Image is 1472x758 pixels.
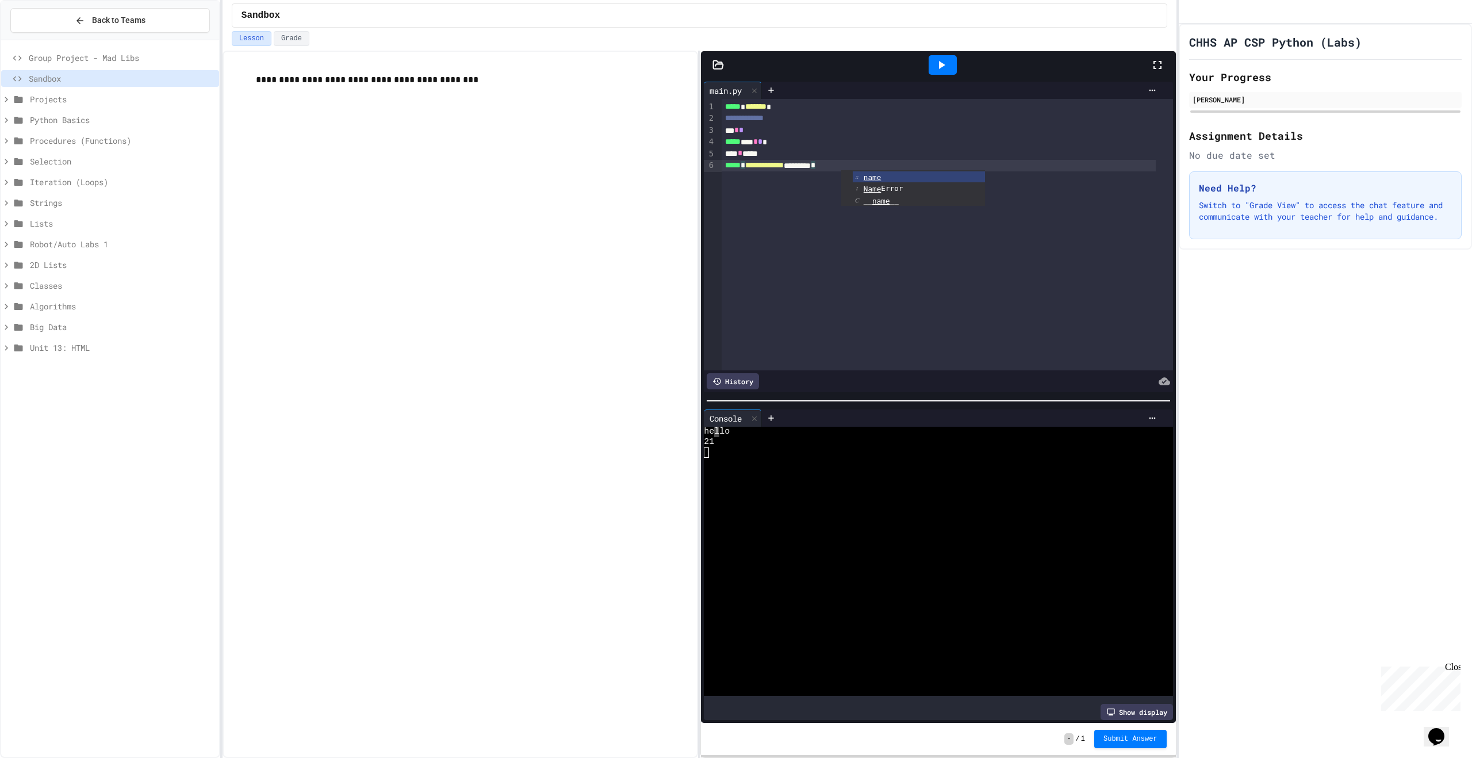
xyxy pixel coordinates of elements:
[864,173,881,182] span: name
[30,342,214,354] span: Unit 13: HTML
[841,170,985,206] ul: Completions
[1377,662,1460,711] iframe: chat widget
[864,184,903,193] span: Error
[704,412,747,424] div: Console
[1189,34,1362,50] h1: CHHS AP CSP Python (Labs)
[30,259,214,271] span: 2D Lists
[704,113,715,124] div: 2
[872,197,890,205] span: name
[29,52,214,64] span: Group Project - Mad Libs
[241,9,280,22] span: Sandbox
[29,72,214,85] span: Sandbox
[1189,128,1462,144] h2: Assignment Details
[30,93,214,105] span: Projects
[10,8,210,33] button: Back to Teams
[30,135,214,147] span: Procedures (Functions)
[704,136,715,148] div: 4
[1094,730,1167,748] button: Submit Answer
[704,409,762,427] div: Console
[30,321,214,333] span: Big Data
[704,160,715,171] div: 6
[30,197,214,209] span: Strings
[704,125,715,136] div: 3
[30,280,214,292] span: Classes
[707,373,759,389] div: History
[30,217,214,229] span: Lists
[1189,69,1462,85] h2: Your Progress
[704,82,762,99] div: main.py
[704,427,714,437] span: he
[274,31,309,46] button: Grade
[30,155,214,167] span: Selection
[1189,148,1462,162] div: No due date set
[5,5,79,73] div: Chat with us now!Close
[1101,704,1173,720] div: Show display
[864,196,899,205] span: __ __
[704,85,747,97] div: main.py
[1199,200,1452,223] p: Switch to "Grade View" to access the chat feature and communicate with your teacher for help and ...
[232,31,271,46] button: Lesson
[30,238,214,250] span: Robot/Auto Labs 1
[30,300,214,312] span: Algorithms
[1076,734,1080,744] span: /
[1424,712,1460,746] iframe: chat widget
[1103,734,1157,744] span: Submit Answer
[1199,181,1452,195] h3: Need Help?
[714,427,719,437] span: l
[30,176,214,188] span: Iteration (Loops)
[864,185,881,193] span: Name
[92,14,145,26] span: Back to Teams
[1081,734,1085,744] span: 1
[1193,94,1458,105] div: [PERSON_NAME]
[704,148,715,160] div: 5
[704,101,715,113] div: 1
[704,437,714,447] span: 21
[1064,733,1073,745] span: -
[30,114,214,126] span: Python Basics
[719,427,730,437] span: lo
